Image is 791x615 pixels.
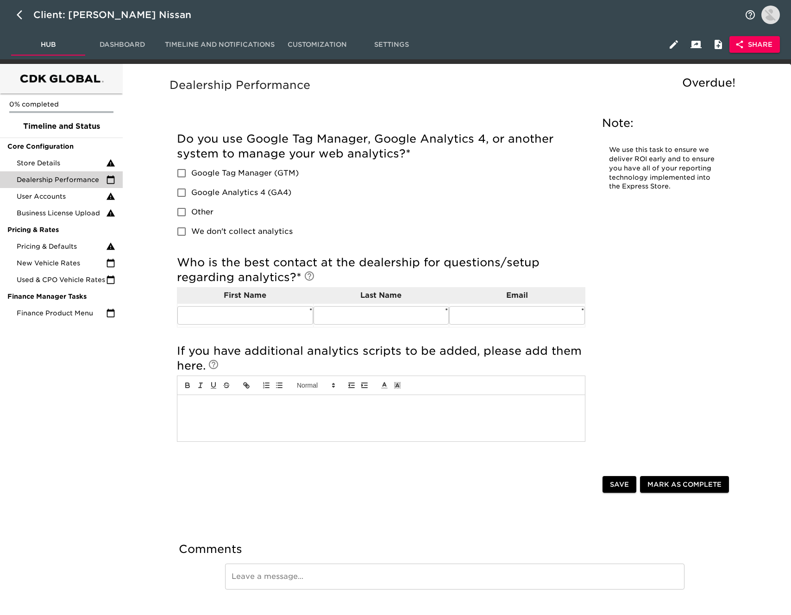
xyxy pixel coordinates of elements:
[360,39,423,50] span: Settings
[314,290,449,301] p: Last Name
[17,175,106,184] span: Dealership Performance
[177,255,585,285] h5: Who is the best contact at the dealership for questions/setup regarding analytics?
[739,4,761,26] button: notifications
[286,39,349,50] span: Customization
[9,100,113,109] p: 0% completed
[17,208,106,218] span: Business License Upload
[647,479,722,490] span: Mark as Complete
[17,308,106,318] span: Finance Product Menu
[179,542,731,557] h5: Comments
[7,292,115,301] span: Finance Manager Tasks
[191,168,299,179] span: Google Tag Manager (GTM)
[17,275,106,284] span: Used & CPO Vehicle Rates
[165,39,275,50] span: Timeline and Notifications
[737,39,772,50] span: Share
[663,33,685,56] button: Edit Hub
[761,6,780,24] img: Profile
[17,39,80,50] span: Hub
[17,192,106,201] span: User Accounts
[729,36,780,53] button: Share
[603,476,636,493] button: Save
[33,7,204,22] div: Client: [PERSON_NAME] Nissan
[169,78,740,93] h5: Dealership Performance
[682,76,735,89] span: Overdue!
[602,116,727,131] h5: Note:
[7,142,115,151] span: Core Configuration
[177,344,585,373] h5: If you have additional analytics scripts to be added, please add them here.
[449,290,585,301] p: Email
[191,207,213,218] span: Other
[191,226,293,237] span: We don't collect analytics
[609,145,720,191] p: We use this task to ensure we deliver ROI early and to ensure you have all of your reporting tech...
[17,258,106,268] span: New Vehicle Rates
[191,187,291,198] span: Google Analytics 4 (GA4)
[640,476,729,493] button: Mark as Complete
[177,132,585,161] h5: Do you use Google Tag Manager, Google Analytics 4, or another system to manage your web analytics?
[177,290,313,301] p: First Name
[7,121,115,132] span: Timeline and Status
[91,39,154,50] span: Dashboard
[7,225,115,234] span: Pricing & Rates
[17,158,106,168] span: Store Details
[610,479,629,490] span: Save
[17,242,106,251] span: Pricing & Defaults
